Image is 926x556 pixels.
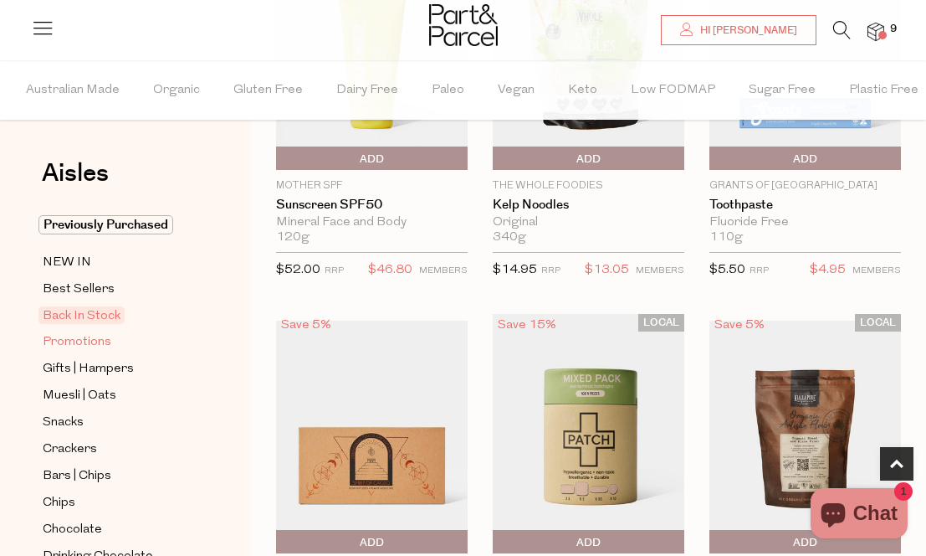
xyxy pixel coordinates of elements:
a: Snacks [43,412,195,433]
a: Bars | Chips [43,466,195,486]
span: Australian Made [26,61,120,120]
div: Save 15% [493,314,561,337]
img: Organic Flour [709,321,901,547]
a: Gifts | Hampers [43,358,195,379]
p: Grants of [GEOGRAPHIC_DATA] [709,178,901,193]
span: Previously Purchased [38,215,173,234]
span: Chips [43,493,75,513]
span: Gluten Free [233,61,303,120]
span: Promotions [43,332,111,353]
div: Mineral Face and Body [276,215,468,230]
button: Add To Parcel [493,530,684,553]
small: RRP [541,266,560,275]
span: $46.80 [368,260,412,281]
p: Mother SPF [276,178,468,193]
span: 110g [709,230,743,245]
a: Back In Stock [43,306,195,326]
a: Toothpaste [709,198,901,213]
div: Save 5% [709,314,770,337]
div: Save 5% [276,314,336,337]
a: Aisles [42,161,109,203]
small: RRP [749,266,769,275]
img: Part&Parcel [429,4,498,46]
button: Add To Parcel [276,147,468,170]
span: LOCAL [638,314,684,332]
img: Bandages Mixed Pack [493,314,684,553]
span: Best Sellers [43,280,115,300]
small: MEMBERS [419,266,468,275]
a: Sunscreen SPF50 [276,198,468,213]
img: Ceremonial Drinking Cacao [276,321,468,547]
button: Add To Parcel [276,530,468,553]
span: 9 [886,22,901,37]
p: The Whole Foodies [493,178,684,193]
a: Promotions [43,332,195,353]
span: $5.50 [709,264,745,276]
span: Low FODMAP [631,61,715,120]
div: Original [493,215,684,230]
span: Back In Stock [38,306,125,324]
span: Chocolate [43,520,102,540]
button: Add To Parcel [709,530,901,553]
inbox-online-store-chat: Shopify online store chat [806,488,913,543]
span: Snacks [43,413,84,433]
span: 340g [493,230,526,245]
span: $14.95 [493,264,537,276]
span: Bars | Chips [43,466,111,486]
span: Sugar Free [749,61,816,120]
span: Vegan [498,61,535,120]
span: $4.95 [810,260,846,281]
span: Aisles [42,155,109,192]
span: Paleo [432,61,464,120]
span: Organic [153,61,200,120]
span: Hi [PERSON_NAME] [696,23,797,38]
a: Chocolate [43,519,195,540]
button: Add To Parcel [493,147,684,170]
a: Chips [43,492,195,513]
span: Muesli | Oats [43,386,116,406]
a: Hi [PERSON_NAME] [661,15,816,45]
a: Kelp Noodles [493,198,684,213]
span: $52.00 [276,264,320,276]
span: $13.05 [585,260,629,281]
small: MEMBERS [636,266,684,275]
span: Crackers [43,440,97,460]
a: NEW IN [43,252,195,273]
small: MEMBERS [852,266,901,275]
span: Plastic Free [849,61,918,120]
span: Gifts | Hampers [43,359,134,379]
a: Previously Purchased [43,215,195,235]
span: Dairy Free [336,61,398,120]
a: Muesli | Oats [43,385,195,406]
a: Best Sellers [43,279,195,300]
button: Add To Parcel [709,147,901,170]
span: Keto [568,61,597,120]
span: 120g [276,230,310,245]
span: LOCAL [855,314,901,332]
div: Fluoride Free [709,215,901,230]
a: Crackers [43,439,195,460]
span: NEW IN [43,253,91,273]
a: 9 [867,23,884,40]
small: RRP [325,266,344,275]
